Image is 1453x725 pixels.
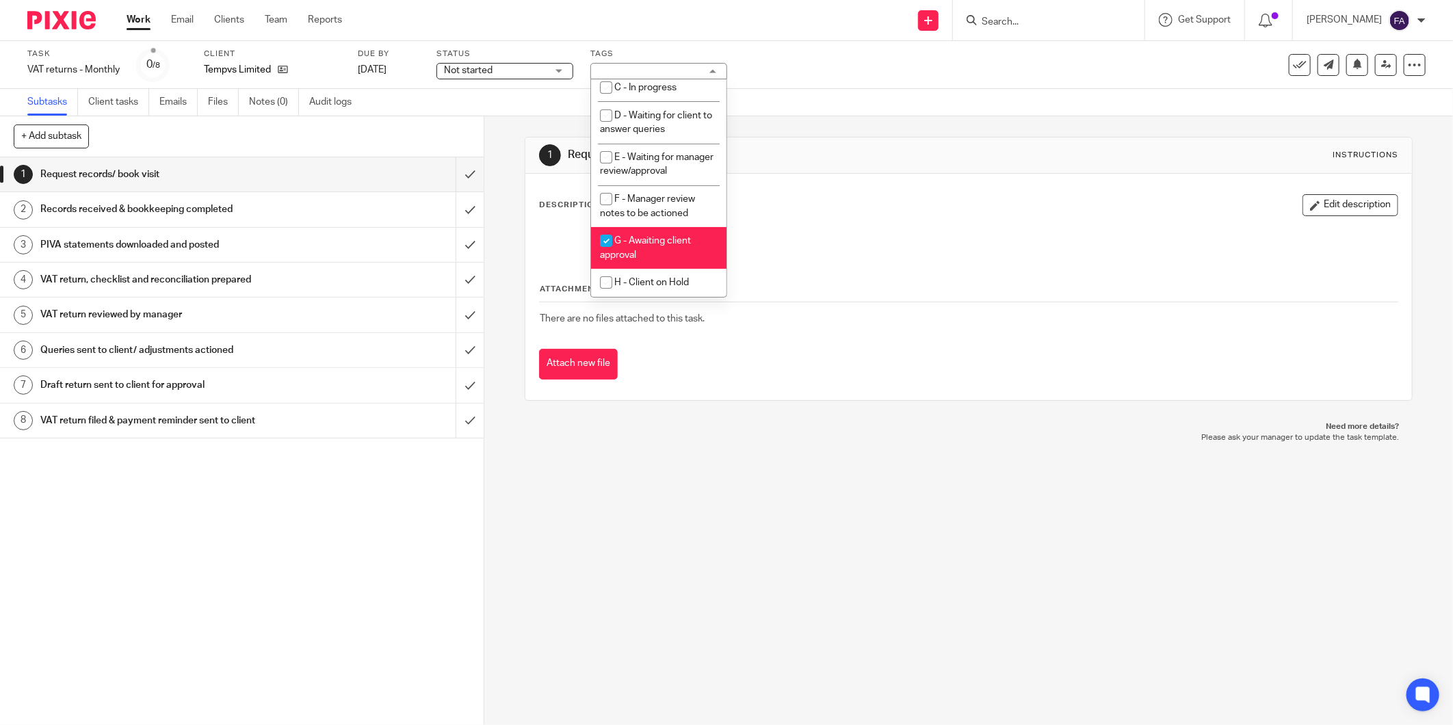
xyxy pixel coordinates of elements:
[265,13,287,27] a: Team
[14,411,33,430] div: 8
[14,235,33,254] div: 3
[204,63,271,77] p: Tempvs Limited
[614,278,689,287] span: H - Client on Hold
[27,63,120,77] div: VAT returns - Monthly
[214,13,244,27] a: Clients
[1303,194,1398,216] button: Edit description
[27,11,96,29] img: Pixie
[40,410,309,431] h1: VAT return filed & payment reminder sent to client
[204,49,341,60] label: Client
[539,200,600,211] p: Description
[40,304,309,325] h1: VAT return reviewed by manager
[14,165,33,184] div: 1
[358,65,387,75] span: [DATE]
[980,16,1103,29] input: Search
[590,49,727,60] label: Tags
[40,269,309,290] h1: VAT return, checklist and reconciliation prepared
[308,13,342,27] a: Reports
[1333,150,1398,161] div: Instructions
[600,236,691,260] span: G - Awaiting client approval
[14,124,89,148] button: + Add subtask
[208,89,239,116] a: Files
[600,194,695,218] span: F - Manager review notes to be actioned
[40,164,309,185] h1: Request records/ book visit
[14,270,33,289] div: 4
[249,89,299,116] a: Notes (0)
[614,83,677,92] span: C - In progress
[171,13,194,27] a: Email
[539,144,561,166] div: 1
[444,66,493,75] span: Not started
[40,199,309,220] h1: Records received & bookkeeping completed
[539,349,618,380] button: Attach new file
[14,200,33,220] div: 2
[127,13,150,27] a: Work
[1307,13,1382,27] p: [PERSON_NAME]
[568,148,998,162] h1: Request records/ book visit
[1178,15,1231,25] span: Get Support
[600,111,712,135] span: D - Waiting for client to answer queries
[538,421,1399,432] p: Need more details?
[14,341,33,360] div: 6
[309,89,362,116] a: Audit logs
[540,285,605,293] span: Attachments
[540,314,705,324] span: There are no files attached to this task.
[27,89,78,116] a: Subtasks
[14,375,33,395] div: 7
[600,153,714,176] span: E - Waiting for manager review/approval
[27,49,120,60] label: Task
[153,62,160,69] small: /8
[1389,10,1411,31] img: svg%3E
[88,89,149,116] a: Client tasks
[159,89,198,116] a: Emails
[538,432,1399,443] p: Please ask your manager to update the task template.
[40,340,309,360] h1: Queries sent to client/ adjustments actioned
[14,306,33,325] div: 5
[40,375,309,395] h1: Draft return sent to client for approval
[146,57,160,72] div: 0
[436,49,573,60] label: Status
[40,235,309,255] h1: PIVA statements downloaded and posted
[358,49,419,60] label: Due by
